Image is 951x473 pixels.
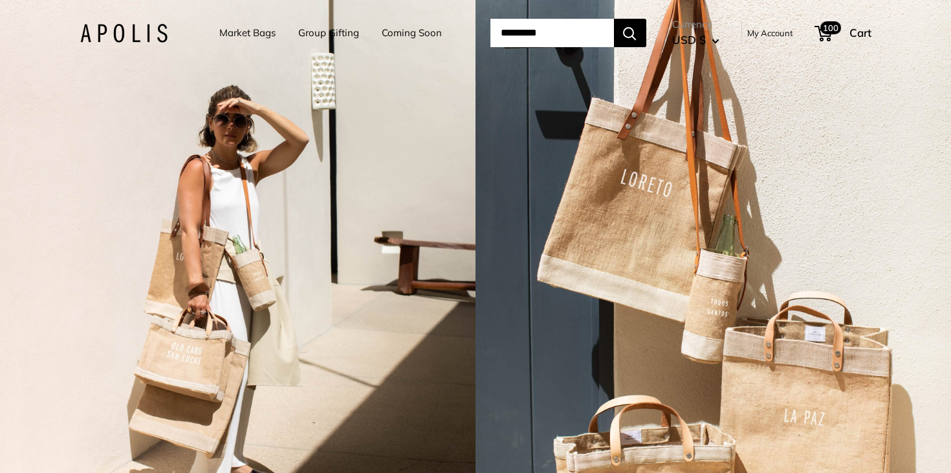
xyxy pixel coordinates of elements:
button: USD $ [672,30,719,50]
a: Coming Soon [382,24,442,42]
a: Market Bags [219,24,276,42]
a: My Account [747,25,793,41]
button: Search [614,19,646,47]
span: Currency [672,16,719,34]
a: 100 Cart [816,23,871,43]
input: Search... [490,19,614,47]
img: Apolis [80,24,168,43]
a: Group Gifting [298,24,359,42]
span: Cart [849,26,871,39]
span: USD $ [672,33,706,47]
span: 100 [820,21,840,34]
